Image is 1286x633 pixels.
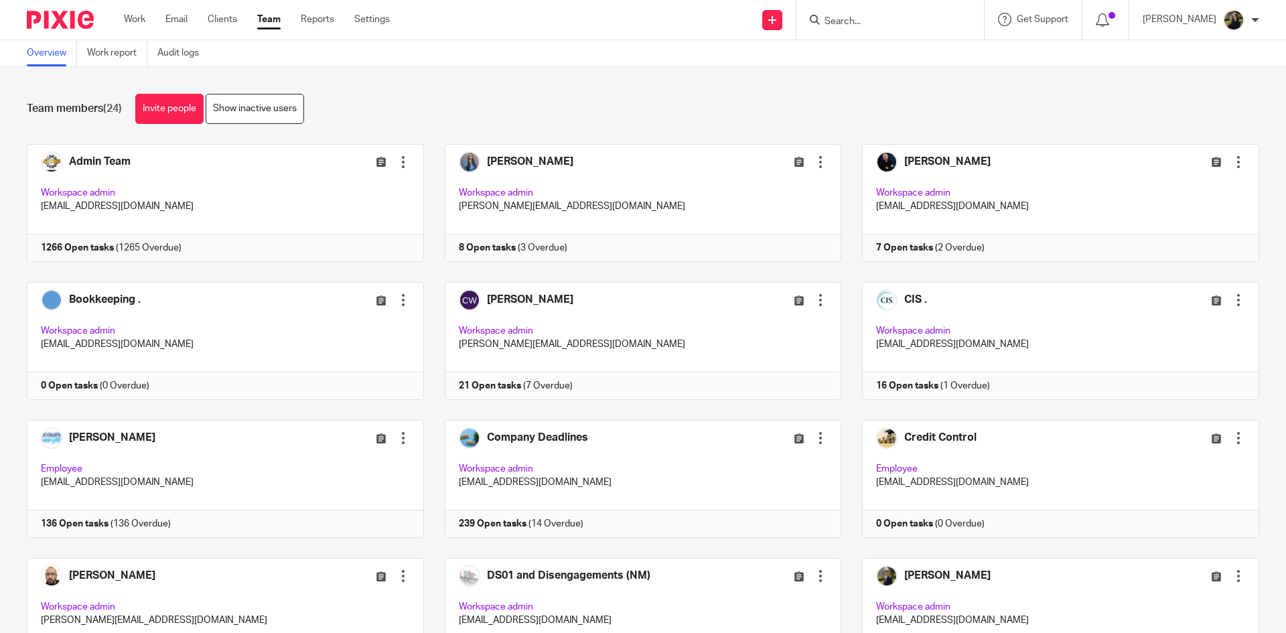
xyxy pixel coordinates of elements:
[354,13,390,26] a: Settings
[165,13,188,26] a: Email
[257,13,281,26] a: Team
[27,11,94,29] img: Pixie
[124,13,145,26] a: Work
[206,94,304,124] a: Show inactive users
[87,40,147,66] a: Work report
[27,102,122,116] h1: Team members
[157,40,209,66] a: Audit logs
[135,94,204,124] a: Invite people
[1017,15,1068,24] span: Get Support
[103,103,122,114] span: (24)
[301,13,334,26] a: Reports
[823,16,944,28] input: Search
[27,40,77,66] a: Overview
[1143,13,1216,26] p: [PERSON_NAME]
[208,13,237,26] a: Clients
[1223,9,1244,31] img: ACCOUNTING4EVERYTHING-13.jpg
